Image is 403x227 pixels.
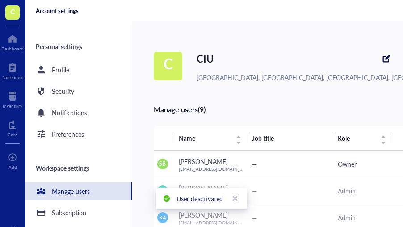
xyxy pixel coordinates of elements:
[10,6,15,17] span: C
[179,157,228,166] span: [PERSON_NAME]
[252,213,257,222] span: —
[159,214,166,222] span: KA
[2,60,23,80] a: Notebook
[334,126,393,151] th: Role
[179,210,228,219] span: [PERSON_NAME]
[338,213,390,223] div: Admin
[338,133,375,143] span: Role
[25,82,132,100] a: Security
[154,104,206,115] div: Manage users (9)
[52,208,86,218] div: Subscription
[8,164,17,170] div: Add
[25,61,132,79] a: Profile
[248,126,334,151] th: Job title
[179,166,255,172] span: [EMAIL_ADDRESS][DOMAIN_NAME]
[230,193,240,203] a: Close
[52,129,84,139] div: Preferences
[252,160,257,168] span: —
[8,118,17,137] a: Core
[252,186,257,195] span: —
[3,89,22,109] a: Inventory
[1,46,24,51] div: Dashboard
[1,32,24,51] a: Dashboard
[164,52,173,75] span: C
[176,193,223,203] div: User deactivated
[8,132,17,137] div: Core
[159,160,166,168] span: SB
[36,7,79,15] div: Account settings
[175,126,248,151] th: Name
[25,182,132,200] a: Manage users
[52,108,87,118] div: Notifications
[25,204,132,222] a: Subscription
[232,195,238,202] span: close
[52,186,90,196] div: Manage users
[2,75,23,80] div: Notebook
[179,219,255,226] span: [EMAIL_ADDRESS][DOMAIN_NAME]
[338,159,390,169] div: Owner
[197,51,214,66] span: CIU
[25,157,132,179] div: Workspace settings
[25,104,132,122] a: Notifications
[338,186,390,196] div: Admin
[179,133,231,143] span: Name
[25,36,132,57] div: Personal settings
[179,184,228,193] span: [PERSON_NAME]
[25,125,132,143] a: Preferences
[52,86,74,96] div: Security
[52,65,69,75] div: Profile
[3,103,22,109] div: Inventory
